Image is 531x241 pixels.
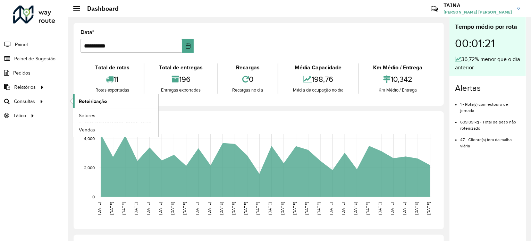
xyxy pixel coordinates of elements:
text: [DATE] [255,202,260,215]
li: 47 - Cliente(s) fora da malha viária [460,131,520,149]
span: Relatórios [14,84,36,91]
div: 11 [82,72,142,87]
div: Km Médio / Entrega [361,87,435,94]
text: [DATE] [121,202,126,215]
text: [DATE] [158,202,162,215]
div: Recargas no dia [220,87,276,94]
div: 196 [146,72,215,87]
span: Consultas [14,98,35,105]
span: Tático [13,112,26,119]
text: 2,000 [84,165,95,170]
text: [DATE] [353,202,358,215]
h3: TAINA [444,2,512,9]
text: [DATE] [390,202,394,215]
span: Painel [15,41,28,48]
text: 0 [92,195,95,199]
h4: Alertas [455,83,520,93]
text: [DATE] [207,202,211,215]
text: [DATE] [280,202,285,215]
div: Recargas [220,63,276,72]
text: [DATE] [402,202,406,215]
text: [DATE] [341,202,345,215]
a: Contato Rápido [427,1,442,16]
text: [DATE] [378,202,382,215]
div: Km Médio / Entrega [361,63,435,72]
div: Total de rotas [82,63,142,72]
div: Rotas exportadas [82,87,142,94]
a: Setores [73,109,158,122]
text: [DATE] [268,202,272,215]
text: [DATE] [97,202,102,215]
a: Roteirização [73,94,158,108]
text: [DATE] [329,202,333,215]
text: [DATE] [243,202,248,215]
label: Data [81,28,94,36]
text: [DATE] [134,202,138,215]
a: Vendas [73,123,158,137]
text: [DATE] [183,202,187,215]
h2: Dashboard [80,5,119,12]
div: 10,342 [361,72,435,87]
text: [DATE] [292,202,297,215]
text: [DATE] [170,202,175,215]
div: 00:01:21 [455,32,520,55]
text: [DATE] [317,202,321,215]
span: Setores [79,112,95,119]
text: [DATE] [109,202,114,215]
text: [DATE] [219,202,224,215]
div: 0 [220,72,276,87]
span: Painel de Sugestão [14,55,56,62]
span: Roteirização [79,98,107,105]
div: 36,72% menor que o dia anterior [455,55,520,72]
li: 1 - Rota(s) com estouro de jornada [460,96,520,114]
text: [DATE] [426,202,431,215]
text: [DATE] [146,202,150,215]
span: Pedidos [13,69,31,77]
h4: Capacidade por dia [79,118,437,128]
div: 198,76 [280,72,356,87]
div: Média Capacidade [280,63,356,72]
button: Choose Date [182,39,194,53]
text: [DATE] [414,202,419,215]
div: Tempo médio por rota [455,22,520,32]
li: 609,09 kg - Total de peso não roteirizado [460,114,520,131]
span: Vendas [79,126,95,134]
span: [PERSON_NAME] [PERSON_NAME] [444,9,512,15]
text: [DATE] [231,202,236,215]
div: Média de ocupação no dia [280,87,356,94]
text: [DATE] [195,202,199,215]
div: Entregas exportadas [146,87,215,94]
div: Total de entregas [146,63,215,72]
text: [DATE] [304,202,309,215]
text: [DATE] [365,202,370,215]
text: 4,000 [84,137,95,141]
